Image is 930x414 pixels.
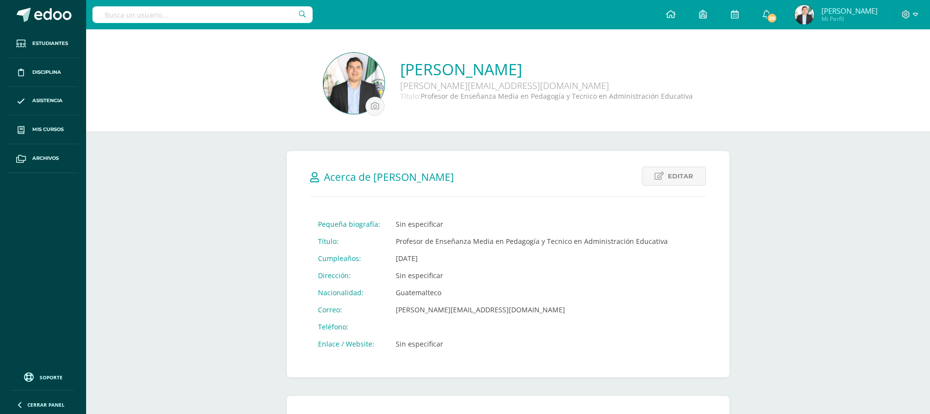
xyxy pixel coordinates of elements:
[400,59,693,80] a: [PERSON_NAME]
[388,267,676,284] td: Sin especificar
[310,335,388,352] td: Enlace / Website:
[32,40,68,47] span: Estudiantes
[324,170,454,184] span: Acerca de [PERSON_NAME]
[388,284,676,301] td: Guatemalteco
[32,97,63,105] span: Asistencia
[767,13,777,23] span: 28
[32,68,61,76] span: Disciplina
[388,301,676,318] td: [PERSON_NAME][EMAIL_ADDRESS][DOMAIN_NAME]
[310,301,388,318] td: Correo:
[310,267,388,284] td: Dirección:
[8,115,78,144] a: Mis cursos
[32,126,64,133] span: Mis cursos
[388,250,676,267] td: [DATE]
[821,15,878,23] span: Mi Perfil
[32,154,59,162] span: Archivos
[323,53,385,114] img: 11d2c96db227a3b7a0d3a99561318c59.png
[642,167,706,186] a: Editar
[8,58,78,87] a: Disciplina
[310,233,388,250] td: Título:
[12,370,74,383] a: Soporte
[821,6,878,16] span: [PERSON_NAME]
[310,318,388,335] td: Teléfono:
[40,374,63,381] span: Soporte
[27,401,65,408] span: Cerrar panel
[400,80,693,91] div: [PERSON_NAME][EMAIL_ADDRESS][DOMAIN_NAME]
[668,167,693,185] span: Editar
[8,87,78,116] a: Asistencia
[388,216,676,233] td: Sin especificar
[421,91,693,101] span: Profesor de Enseñanza Media en Pedagogía y Tecnico en Administración Educativa
[8,144,78,173] a: Archivos
[92,6,313,23] input: Busca un usuario...
[310,284,388,301] td: Nacionalidad:
[794,5,814,24] img: 9c404a2ad2021673dbd18c145ee506f9.png
[400,91,421,101] span: Título:
[310,216,388,233] td: Pequeña biografía:
[388,335,676,352] td: Sin especificar
[8,29,78,58] a: Estudiantes
[388,233,676,250] td: Profesor de Enseñanza Media en Pedagogía y Tecnico en Administración Educativa
[310,250,388,267] td: Cumpleaños:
